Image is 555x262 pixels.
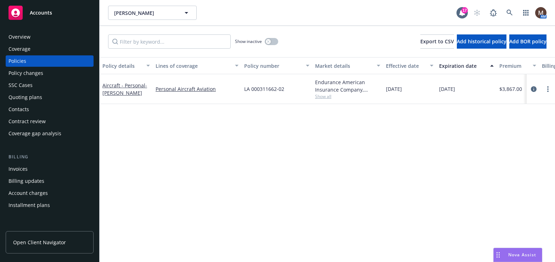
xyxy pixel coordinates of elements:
[508,252,536,258] span: Nova Assist
[100,57,153,74] button: Policy details
[6,43,94,55] a: Coverage
[457,38,506,45] span: Add historical policy
[102,82,147,96] span: - [PERSON_NAME]
[6,153,94,160] div: Billing
[439,85,455,93] span: [DATE]
[6,187,94,199] a: Account charges
[156,62,231,70] div: Lines of coverage
[497,57,539,74] button: Premium
[6,67,94,79] a: Policy changes
[436,57,497,74] button: Expiration date
[315,62,372,70] div: Market details
[108,34,231,49] input: Filter by keyword...
[6,104,94,115] a: Contacts
[6,175,94,187] a: Billing updates
[244,62,302,70] div: Policy number
[9,55,26,67] div: Policies
[312,57,383,74] button: Market details
[486,6,500,20] a: Report a Bug
[6,80,94,91] a: SSC Cases
[519,6,533,20] a: Switch app
[108,6,197,20] button: [PERSON_NAME]
[509,38,546,45] span: Add BOR policy
[9,92,42,103] div: Quoting plans
[102,82,147,96] a: Aircraft - Personal
[9,31,30,43] div: Overview
[6,200,94,211] a: Installment plans
[244,85,284,93] span: LA 000311662-02
[386,62,426,70] div: Effective date
[529,85,538,93] a: circleInformation
[383,57,436,74] button: Effective date
[315,78,380,93] div: Endurance American Insurance Company, Sompo International, AIG (International)
[6,3,94,23] a: Accounts
[535,7,546,18] img: photo
[6,225,94,232] div: Tools
[9,187,48,199] div: Account charges
[461,7,468,13] div: 17
[499,62,528,70] div: Premium
[9,43,30,55] div: Coverage
[9,175,44,187] div: Billing updates
[9,116,46,127] div: Contract review
[30,10,52,16] span: Accounts
[13,239,66,246] span: Open Client Navigator
[439,62,486,70] div: Expiration date
[153,57,241,74] button: Lines of coverage
[6,116,94,127] a: Contract review
[544,85,552,93] a: more
[6,128,94,139] a: Coverage gap analysis
[9,128,61,139] div: Coverage gap analysis
[420,38,454,45] span: Export to CSV
[386,85,402,93] span: [DATE]
[9,104,29,115] div: Contacts
[6,92,94,103] a: Quoting plans
[9,67,43,79] div: Policy changes
[493,248,542,262] button: Nova Assist
[9,163,28,175] div: Invoices
[114,9,175,17] span: [PERSON_NAME]
[470,6,484,20] a: Start snowing
[235,38,262,44] span: Show inactive
[156,85,239,93] a: Personal Aircraft Aviation
[9,200,50,211] div: Installment plans
[509,34,546,49] button: Add BOR policy
[241,57,312,74] button: Policy number
[315,93,380,99] span: Show all
[9,80,33,91] div: SSC Cases
[6,55,94,67] a: Policies
[6,163,94,175] a: Invoices
[102,62,142,70] div: Policy details
[6,31,94,43] a: Overview
[494,248,503,262] div: Drag to move
[503,6,517,20] a: Search
[457,34,506,49] button: Add historical policy
[499,85,522,93] span: $3,867.00
[420,34,454,49] button: Export to CSV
